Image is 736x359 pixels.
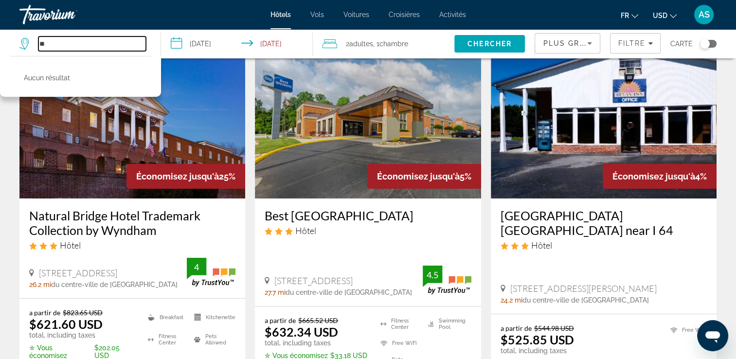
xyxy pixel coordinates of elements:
div: 5% [367,164,481,189]
a: [GEOGRAPHIC_DATA] [GEOGRAPHIC_DATA] near I 64 [501,208,707,237]
span: fr [621,12,629,19]
button: Travelers: 2 adults, 0 children [313,29,454,58]
img: TrustYou guest rating badge [187,258,235,287]
p: Aucun résultat [24,71,70,85]
del: $544.98 USD [534,324,574,332]
p: total, including taxes [29,331,136,339]
span: a partir de [29,308,60,317]
span: Filtre [618,39,646,47]
button: User Menu [691,4,717,25]
img: TrustYou guest rating badge [423,266,471,294]
span: 27.7 mi [265,288,286,296]
p: total, including taxes [265,339,368,347]
span: Hôtel [295,225,316,236]
button: Toggle map [693,39,717,48]
li: Breakfast [143,308,189,326]
li: Kitchenette [189,308,235,326]
button: Select check in and out date [161,29,312,58]
mat-select: Sort by [543,37,592,49]
span: 24.2 mi [501,296,522,304]
a: Voitures [343,11,369,18]
div: 4 [187,261,206,273]
button: Filters [610,33,661,54]
span: , 1 [373,37,408,51]
span: Chercher [467,40,512,48]
li: Free WiFi [665,324,707,336]
span: Carte [670,37,693,51]
a: Best [GEOGRAPHIC_DATA] [265,208,471,223]
li: Fitness Center [376,316,424,331]
a: Activités [439,11,466,18]
div: 3 star Hotel [501,240,707,251]
img: Hotel O Relax Inn Lewisburg near I 64 [491,43,717,198]
span: Chambre [379,40,408,48]
div: 4.5 [423,269,442,281]
li: Swimming Pool [423,316,471,331]
ins: $525.85 USD [501,332,574,347]
ins: $621.60 USD [29,317,103,331]
button: Change currency [653,8,677,22]
button: Change language [621,8,638,22]
button: Search [454,35,525,53]
li: Free WiFi [376,336,424,351]
li: Pets Allowed [189,331,235,348]
div: 3 star Hotel [29,240,235,251]
span: 2 [346,37,373,51]
ins: $632.34 USD [265,324,338,339]
div: 25% [126,164,245,189]
p: total, including taxes [501,347,622,355]
del: $823.65 USD [63,308,103,317]
span: [STREET_ADDRESS][PERSON_NAME] [510,283,657,294]
li: Fitness Center [143,331,189,348]
span: AS [699,10,710,19]
span: du centre-ville de [GEOGRAPHIC_DATA] [286,288,412,296]
a: Travorium [19,2,117,27]
span: [STREET_ADDRESS] [39,268,117,278]
span: du centre-ville de [GEOGRAPHIC_DATA] [522,296,649,304]
a: Vols [310,11,324,18]
span: USD [653,12,667,19]
a: Croisières [389,11,420,18]
div: 3 star Hotel [265,225,471,236]
span: 26.2 mi [29,281,51,288]
span: Économisez jusqu'à [136,171,219,181]
iframe: Bouton de lancement de la fenêtre de messagerie [697,320,728,351]
a: Natural Bridge Hotel Trademark Collection by Wyndham [29,208,235,237]
input: Search hotel destination [38,36,146,51]
span: [STREET_ADDRESS] [274,275,353,286]
img: Natural Bridge Hotel Trademark Collection by Wyndham [19,43,245,198]
img: Best Western North Roanoke [255,43,481,198]
span: Hôtel [60,240,81,251]
span: du centre-ville de [GEOGRAPHIC_DATA] [51,281,178,288]
a: Hôtels [270,11,291,18]
span: a partir de [265,316,296,324]
span: Économisez jusqu'à [377,171,460,181]
span: Économisez jusqu'à [612,171,695,181]
span: Hôtel [531,240,552,251]
span: Plus grandes économies [543,39,659,47]
div: 4% [603,164,717,189]
del: $665.52 USD [298,316,338,324]
span: Adultes [349,40,373,48]
span: a partir de [501,324,532,332]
